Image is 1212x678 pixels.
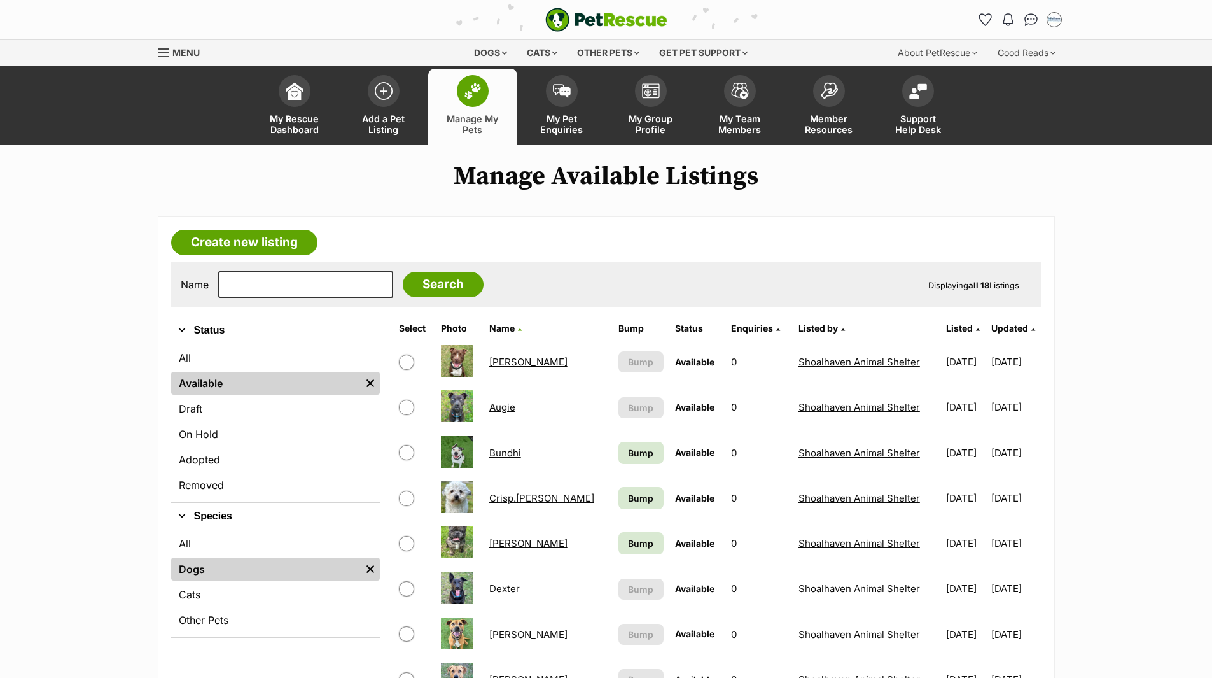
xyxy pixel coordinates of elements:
[941,612,990,656] td: [DATE]
[436,318,482,339] th: Photo
[171,474,380,497] a: Removed
[726,612,791,656] td: 0
[171,558,361,581] a: Dogs
[726,521,791,565] td: 0
[670,318,725,339] th: Status
[989,40,1064,66] div: Good Reads
[1021,10,1041,30] a: Conversations
[798,323,838,334] span: Listed by
[403,272,484,297] input: Search
[171,448,380,471] a: Adopted
[553,84,571,98] img: pet-enquiries-icon-7e3ad2cf08bfb03b45e93fb7055b45f3efa6380592205ae92323e6603595dc1f.svg
[711,113,769,135] span: My Team Members
[909,83,927,99] img: help-desk-icon-fdf02630f3aa405de69fd3d07c3f3aa587a6932b1a1747fa1d2bba05be0121f9.svg
[158,40,209,63] a: Menu
[642,83,660,99] img: group-profile-icon-3fa3cf56718a62981997c0bc7e787c4b2cf8bcc04b72c1350f741eb67cf2f40e.svg
[628,446,653,460] span: Bump
[171,372,361,395] a: Available
[941,385,990,429] td: [DATE]
[731,323,773,334] span: translation missing: en.admin.listings.index.attributes.enquiries
[798,492,920,504] a: Shoalhaven Animal Shelter
[444,113,501,135] span: Manage My Pets
[533,113,590,135] span: My Pet Enquiries
[975,10,996,30] a: Favourites
[991,385,1040,429] td: [DATE]
[798,323,845,334] a: Listed by
[545,8,667,32] img: logo-e224e6f780fb5917bec1dbf3a21bbac754714ae5b6737aabdf751b685950b380.svg
[991,340,1040,384] td: [DATE]
[618,624,664,645] button: Bump
[428,69,517,145] a: Manage My Pets
[518,40,566,66] div: Cats
[517,69,606,145] a: My Pet Enquiries
[622,113,679,135] span: My Group Profile
[650,40,756,66] div: Get pet support
[991,476,1040,520] td: [DATE]
[991,567,1040,611] td: [DATE]
[618,351,664,372] button: Bump
[941,521,990,565] td: [DATE]
[181,279,209,290] label: Name
[675,357,714,367] span: Available
[171,344,380,502] div: Status
[606,69,695,145] a: My Group Profile
[726,340,791,384] td: 0
[941,476,990,520] td: [DATE]
[489,447,521,459] a: Bundhi
[941,431,990,475] td: [DATE]
[726,385,791,429] td: 0
[171,508,380,525] button: Species
[798,401,920,413] a: Shoalhaven Animal Shelter
[941,340,990,384] td: [DATE]
[798,537,920,549] a: Shoalhaven Animal Shelter
[1044,10,1064,30] button: My account
[991,431,1040,475] td: [DATE]
[266,113,323,135] span: My Rescue Dashboard
[489,583,520,595] a: Dexter
[171,230,317,255] a: Create new listing
[991,612,1040,656] td: [DATE]
[889,40,986,66] div: About PetRescue
[726,431,791,475] td: 0
[784,69,874,145] a: Member Resources
[889,113,947,135] span: Support Help Desk
[731,323,780,334] a: Enquiries
[628,537,653,550] span: Bump
[171,346,380,369] a: All
[946,323,980,334] a: Listed
[726,567,791,611] td: 0
[171,423,380,446] a: On Hold
[1003,13,1013,26] img: notifications-46538b983faf8c2785f20acdc204bb7945ddae34d4c08c2a6579f10ce5e182be.svg
[361,372,380,395] a: Remove filter
[618,397,664,418] button: Bump
[991,323,1035,334] a: Updated
[695,69,784,145] a: My Team Members
[726,476,791,520] td: 0
[489,492,594,504] a: Crisp.[PERSON_NAME]
[628,401,653,414] span: Bump
[928,280,1019,290] span: Displaying Listings
[489,323,515,334] span: Name
[820,82,838,99] img: member-resources-icon-8e73f808a243e03378d46382f2149f9095a855e16c252ad45f914b54edf8863c.svg
[628,355,653,369] span: Bump
[171,322,380,339] button: Status
[675,493,714,504] span: Available
[968,280,989,290] strong: all 18
[286,82,303,100] img: dashboard-icon-eb2f2d2d3e046f16d808141f083e7271f6b2e854fb5c12c21221c1fb7104beca.svg
[171,397,380,420] a: Draft
[171,530,380,637] div: Species
[618,442,664,464] a: Bump
[172,47,200,58] span: Menu
[171,609,380,632] a: Other Pets
[941,567,990,611] td: [DATE]
[675,402,714,413] span: Available
[731,83,749,99] img: team-members-icon-5396bd8760b3fe7c0b43da4ab00e1e3bb1a5d9ba89233759b79545d2d3fc5d0d.svg
[1024,13,1038,26] img: chat-41dd97257d64d25036548639549fe6c8038ab92f7586957e7f3b1b290dea8141.svg
[568,40,648,66] div: Other pets
[489,356,568,368] a: [PERSON_NAME]
[489,323,522,334] a: Name
[250,69,339,145] a: My Rescue Dashboard
[618,579,664,600] button: Bump
[171,532,380,555] a: All
[628,628,653,641] span: Bump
